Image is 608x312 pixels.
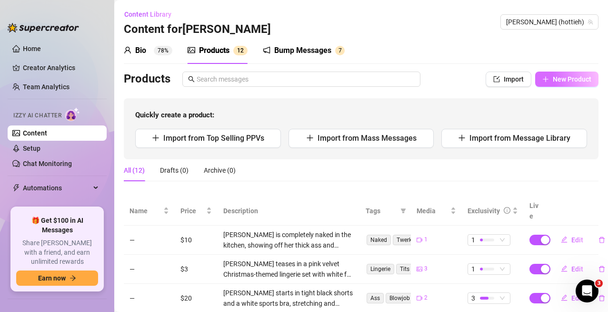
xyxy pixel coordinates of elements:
[366,206,397,216] span: Tags
[23,199,90,215] span: Chat Copilot
[339,47,342,54] span: 7
[561,294,568,301] span: edit
[233,46,248,55] sup: 12
[38,274,66,282] span: Earn now
[124,165,145,176] div: All (12)
[360,197,411,226] th: Tags
[163,134,264,143] span: Import from Top Selling PPVs
[13,111,61,120] span: Izzy AI Chatter
[571,294,583,302] span: Edit
[23,180,90,196] span: Automations
[417,237,422,243] span: video-camera
[396,264,413,274] span: Tits
[124,22,271,37] h3: Content for [PERSON_NAME]
[506,15,593,29] span: Heather (hottieh)
[124,255,175,284] td: —
[223,288,354,309] div: [PERSON_NAME] starts in tight black shorts and a white sports bra, stretching and bending over in...
[524,197,548,226] th: Live
[553,261,591,277] button: Edit
[240,47,244,54] span: 2
[571,265,583,273] span: Edit
[400,208,406,214] span: filter
[553,232,591,248] button: Edit
[367,235,391,245] span: Naked
[23,83,70,91] a: Team Analytics
[135,45,146,56] div: Bio
[576,280,598,302] iframe: Intercom live chat
[135,111,214,119] strong: Quickly create a product:
[135,129,281,148] button: Import from Top Selling PPVs
[424,293,428,302] span: 2
[598,295,605,302] span: delete
[160,165,189,176] div: Drafts (0)
[571,236,583,244] span: Edit
[535,72,598,87] button: New Product
[289,129,434,148] button: Import from Mass Messages
[458,134,466,142] span: plus
[237,47,240,54] span: 1
[16,216,98,235] span: 🎁 Get $100 in AI Messages
[561,236,568,243] span: edit
[469,134,570,143] span: Import from Message Library
[471,264,475,274] span: 1
[70,275,76,281] span: arrow-right
[124,226,175,255] td: —
[468,206,500,216] div: Exclusivity
[124,10,171,18] span: Content Library
[504,207,510,214] span: info-circle
[306,134,314,142] span: plus
[204,165,236,176] div: Archive (0)
[399,204,408,218] span: filter
[504,75,524,83] span: Import
[471,293,475,303] span: 3
[424,264,428,273] span: 3
[16,270,98,286] button: Earn nowarrow-right
[393,235,424,245] span: Twerking
[197,74,415,84] input: Search messages
[441,129,587,148] button: Import from Message Library
[152,134,159,142] span: plus
[417,266,422,272] span: picture
[335,46,345,55] sup: 7
[23,45,41,52] a: Home
[16,239,98,267] span: Share [PERSON_NAME] with a friend, and earn unlimited rewards
[124,72,170,87] h3: Products
[424,235,428,244] span: 1
[263,46,270,54] span: notification
[561,265,568,272] span: edit
[199,45,229,56] div: Products
[542,76,549,83] span: plus
[175,226,218,255] td: $10
[486,72,531,87] button: Import
[23,160,72,167] a: Chat Monitoring
[23,60,99,75] a: Creator Analytics
[124,46,131,54] span: user
[175,255,218,284] td: $3
[493,76,500,83] span: import
[598,266,605,272] span: delete
[8,23,79,32] img: logo-BBDzfeDw.svg
[318,134,417,143] span: Import from Mass Messages
[124,7,179,22] button: Content Library
[553,75,591,83] span: New Product
[175,197,218,226] th: Price
[124,197,175,226] th: Name
[598,237,605,243] span: delete
[471,235,475,245] span: 1
[386,293,414,303] span: Blowjob
[367,264,394,274] span: Lingerie
[223,259,354,280] div: [PERSON_NAME] teases in a pink velvet Christmas-themed lingerie set with white fur trim and pom-p...
[188,76,195,83] span: search
[553,291,591,306] button: Edit
[367,293,384,303] span: Ass
[417,295,422,301] span: video-camera
[595,280,603,287] span: 3
[154,46,172,55] sup: 78%
[12,184,20,192] span: thunderbolt
[23,129,47,137] a: Content
[130,206,161,216] span: Name
[65,107,80,121] img: AI Chatter
[274,45,331,56] div: Bump Messages
[180,206,204,216] span: Price
[417,206,449,216] span: Media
